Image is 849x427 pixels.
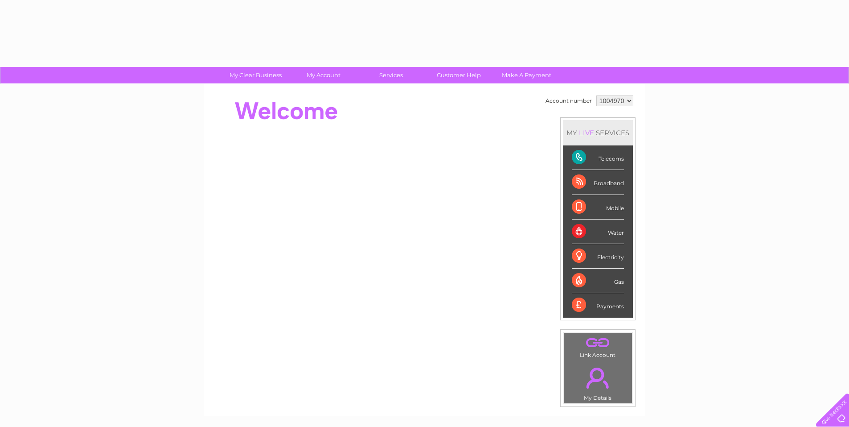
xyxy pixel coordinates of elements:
div: Mobile [572,195,624,220]
a: Customer Help [422,67,496,83]
div: Water [572,220,624,244]
a: My Clear Business [219,67,292,83]
a: . [566,362,630,394]
div: Gas [572,269,624,293]
td: Link Account [563,332,632,361]
div: MY SERVICES [563,120,633,145]
div: Broadband [572,170,624,195]
td: Account number [543,93,594,108]
a: Make A Payment [490,67,563,83]
a: . [566,335,630,351]
div: Payments [572,293,624,317]
div: Telecoms [572,145,624,170]
a: Services [354,67,428,83]
div: Electricity [572,244,624,269]
td: My Details [563,360,632,404]
div: LIVE [577,129,596,137]
a: My Account [287,67,360,83]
